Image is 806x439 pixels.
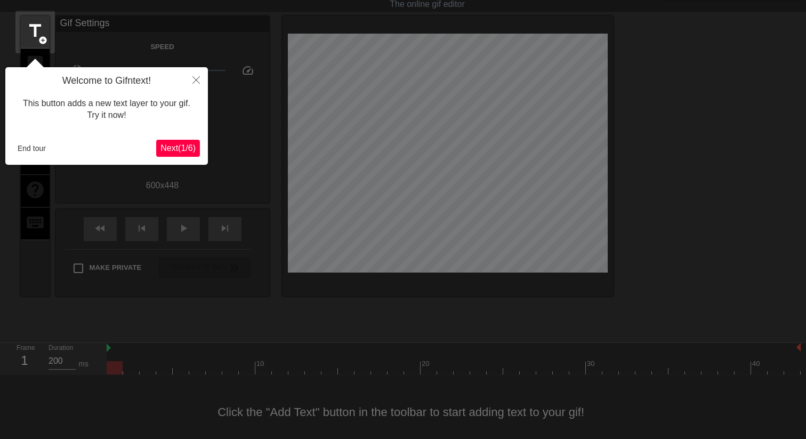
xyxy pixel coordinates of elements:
[13,140,50,156] button: End tour
[156,140,200,157] button: Next
[13,75,200,87] h4: Welcome to Gifntext!
[13,87,200,132] div: This button adds a new text layer to your gif. Try it now!
[184,67,208,92] button: Close
[160,143,196,153] span: Next ( 1 / 6 )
